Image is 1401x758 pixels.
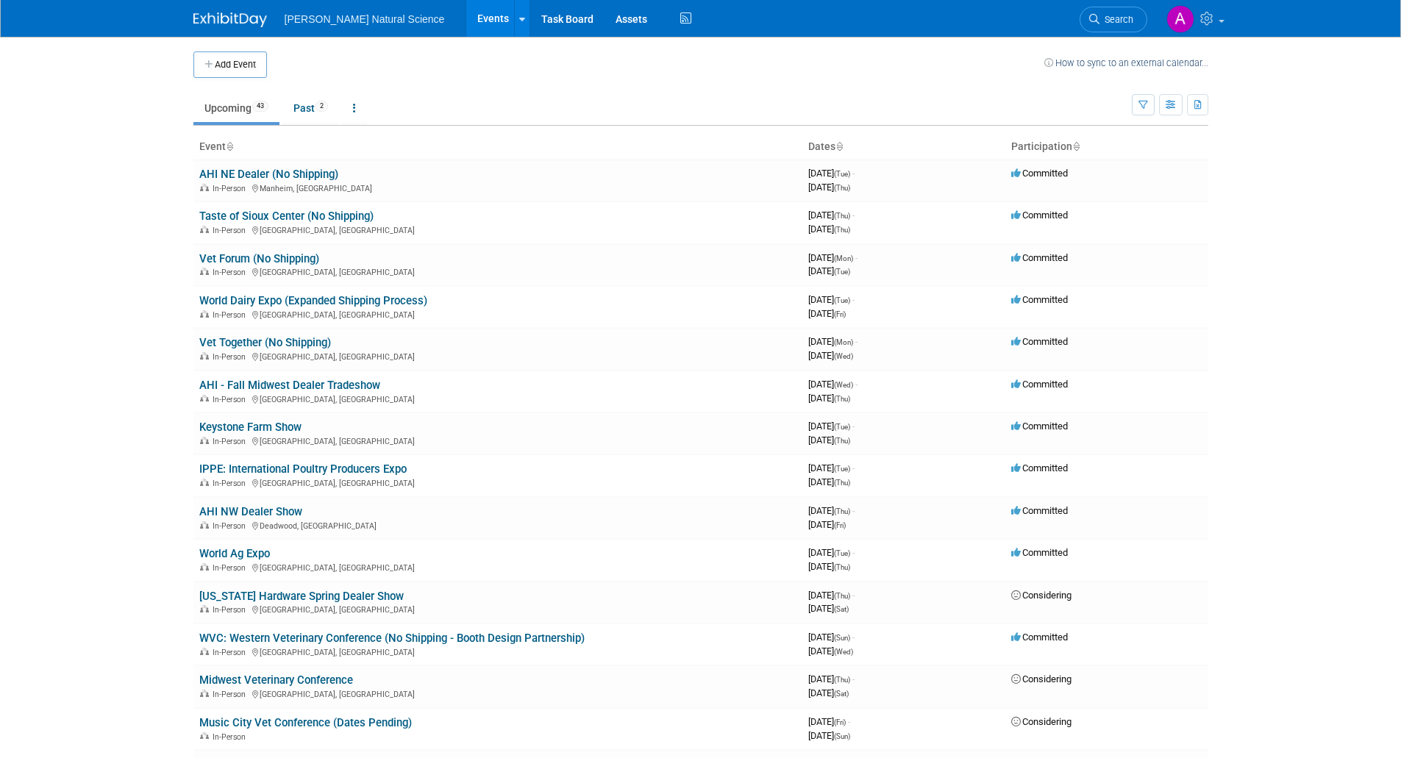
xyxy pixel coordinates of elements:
img: In-Person Event [200,690,209,697]
span: [DATE] [808,224,850,235]
span: [DATE] [808,687,849,698]
img: In-Person Event [200,479,209,486]
span: Considering [1011,716,1072,727]
span: Committed [1011,421,1068,432]
span: [DATE] [808,462,855,473]
img: In-Person Event [200,352,209,360]
a: Midwest Veterinary Conference [199,673,353,687]
img: In-Person Event [200,268,209,275]
span: Committed [1011,505,1068,516]
span: (Thu) [834,563,850,571]
a: Keystone Farm Show [199,421,302,434]
img: In-Person Event [200,648,209,655]
div: [GEOGRAPHIC_DATA], [GEOGRAPHIC_DATA] [199,435,796,446]
span: (Sat) [834,605,849,613]
span: (Tue) [834,423,850,431]
span: [DATE] [808,421,855,432]
button: Add Event [193,51,267,78]
a: WVC: Western Veterinary Conference (No Shipping - Booth Design Partnership) [199,632,585,645]
span: - [855,252,858,263]
span: [DATE] [808,252,858,263]
span: (Tue) [834,465,850,473]
span: Considering [1011,590,1072,601]
a: AHI NE Dealer (No Shipping) [199,168,338,181]
span: [DATE] [808,673,855,684]
span: [DATE] [808,505,855,516]
span: (Thu) [834,437,850,445]
span: - [855,379,858,390]
div: [GEOGRAPHIC_DATA], [GEOGRAPHIC_DATA] [199,476,796,488]
span: In-Person [213,648,250,657]
span: In-Person [213,563,250,573]
span: (Fri) [834,310,846,318]
span: [DATE] [808,182,850,193]
span: [DATE] [808,168,855,179]
div: [GEOGRAPHIC_DATA], [GEOGRAPHIC_DATA] [199,224,796,235]
span: [DATE] [808,294,855,305]
th: Dates [802,135,1005,160]
span: 43 [252,101,268,112]
a: Sort by Event Name [226,140,233,152]
th: Event [193,135,802,160]
a: Past2 [282,94,339,122]
span: [DATE] [808,547,855,558]
span: - [852,210,855,221]
span: (Sun) [834,732,850,740]
span: - [852,294,855,305]
span: - [852,673,855,684]
img: In-Person Event [200,395,209,402]
span: (Fri) [834,521,846,529]
div: [GEOGRAPHIC_DATA], [GEOGRAPHIC_DATA] [199,393,796,404]
span: - [852,505,855,516]
span: - [852,168,855,179]
span: [DATE] [808,336,858,347]
span: - [852,590,855,601]
a: Taste of Sioux Center (No Shipping) [199,210,374,223]
span: (Tue) [834,170,850,178]
span: (Tue) [834,549,850,557]
span: Committed [1011,462,1068,473]
span: Committed [1011,294,1068,305]
span: - [852,632,855,643]
img: In-Person Event [200,732,209,740]
span: In-Person [213,479,250,488]
span: [DATE] [808,730,850,741]
span: (Wed) [834,648,853,656]
span: Committed [1011,336,1068,347]
span: (Fri) [834,718,846,726]
span: (Thu) [834,395,850,403]
span: - [855,336,858,347]
img: In-Person Event [200,605,209,612]
span: [DATE] [808,379,858,390]
div: [GEOGRAPHIC_DATA], [GEOGRAPHIC_DATA] [199,308,796,320]
span: Search [1099,14,1133,25]
span: Committed [1011,547,1068,558]
span: Committed [1011,632,1068,643]
span: (Thu) [834,592,850,600]
span: [DATE] [808,632,855,643]
a: World Ag Expo [199,547,270,560]
img: In-Person Event [200,184,209,191]
span: - [848,716,850,727]
a: Vet Forum (No Shipping) [199,252,319,265]
span: In-Person [213,521,250,531]
span: In-Person [213,184,250,193]
span: 2 [316,101,328,112]
span: [DATE] [808,519,846,530]
span: (Thu) [834,212,850,220]
img: In-Person Event [200,437,209,444]
span: Committed [1011,379,1068,390]
span: (Thu) [834,507,850,515]
span: (Wed) [834,352,853,360]
span: (Thu) [834,226,850,234]
span: [DATE] [808,476,850,487]
span: [DATE] [808,265,850,276]
a: Music City Vet Conference (Dates Pending) [199,716,412,729]
span: (Tue) [834,268,850,276]
span: [DATE] [808,308,846,319]
img: In-Person Event [200,563,209,571]
img: In-Person Event [200,521,209,529]
div: [GEOGRAPHIC_DATA], [GEOGRAPHIC_DATA] [199,603,796,615]
span: In-Person [213,395,250,404]
div: Deadwood, [GEOGRAPHIC_DATA] [199,519,796,531]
